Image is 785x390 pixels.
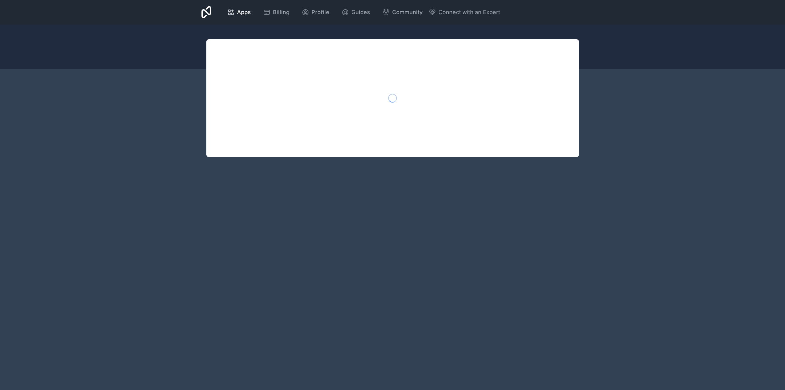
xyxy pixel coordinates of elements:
[297,6,334,19] a: Profile
[237,8,251,17] span: Apps
[258,6,294,19] a: Billing
[337,6,375,19] a: Guides
[312,8,329,17] span: Profile
[222,6,256,19] a: Apps
[392,8,423,17] span: Community
[351,8,370,17] span: Guides
[377,6,427,19] a: Community
[429,8,500,17] button: Connect with an Expert
[273,8,289,17] span: Billing
[438,8,500,17] span: Connect with an Expert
